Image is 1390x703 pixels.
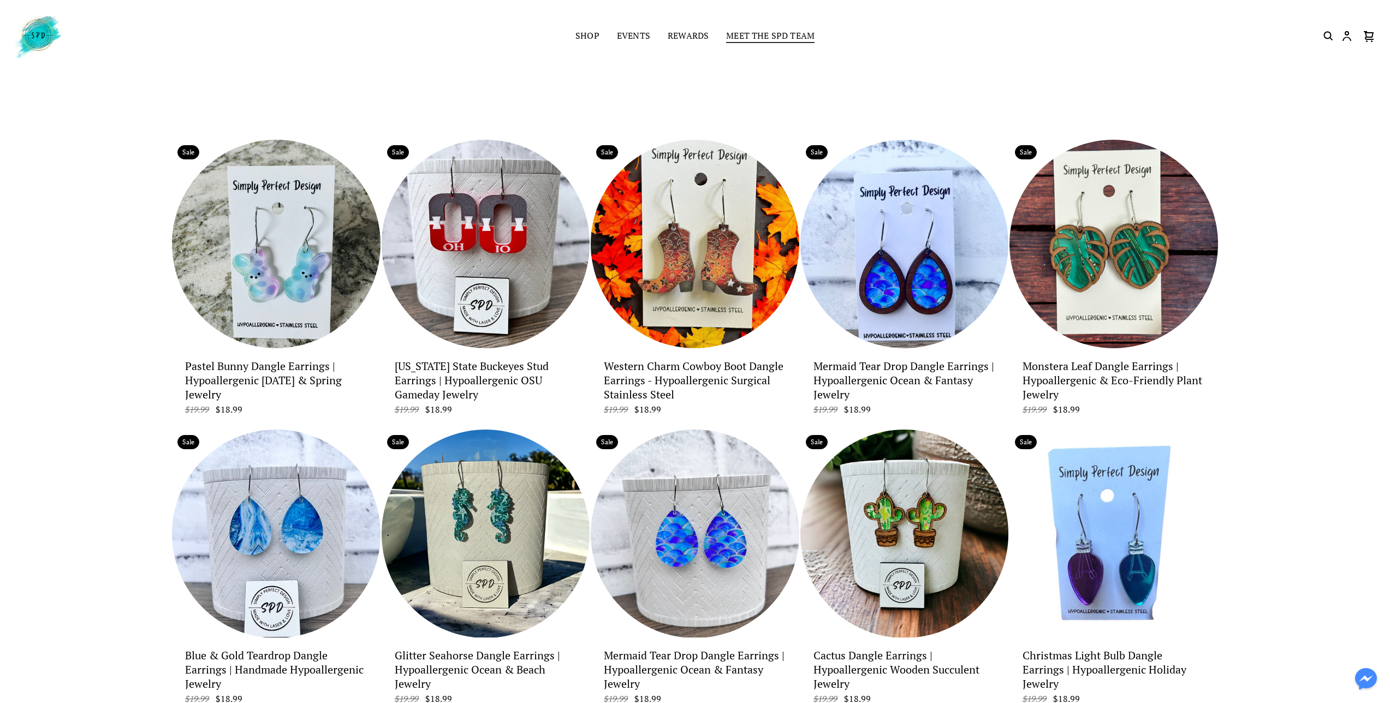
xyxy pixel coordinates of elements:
[1359,29,1379,44] button: Cart icon
[1023,648,1205,691] p: Christmas Light Bulb Dangle Earrings | Hypoallergenic Holiday Jewelry
[395,357,577,415] a: [US_STATE] State Buckeyes Stud Earrings | Hypoallergenic OSU Gameday Jewelry $19.99 $18.99
[425,403,452,415] span: $18.99
[11,13,281,60] a: Simply Perfect Design logo
[395,359,577,402] p: Ohio State Buckeyes Stud Earrings | Hypoallergenic OSU Gameday Jewelry
[395,648,577,691] p: Glitter Seahorse Dangle Earrings | Hypoallergenic Ocean & Beach Jewelry
[813,359,996,402] p: Mermaid Tear Drop Dangle Earrings | Hypoallergenic Ocean & Fantasy Jewelry
[1322,29,1335,44] button: Search
[813,357,996,415] a: Mermaid Tear Drop Dangle Earrings | Hypoallergenic Ocean & Fantasy Jewelry $19.99 $18.99
[591,140,799,348] a: Western Charm Cowboy Boot Dangle Earrings - Hypoallergenic Surgical Stainless Steel
[604,359,786,402] p: Western Charm Cowboy Boot Dangle Earrings - Hypoallergenic Surgical Stainless Steel
[395,403,423,415] span: $19.99
[800,430,1009,638] a: Cactus Dangle Earrings | Hypoallergenic Wooden Succulent Jewelry
[1009,430,1218,638] a: Christmas Light Bulb Dangle Earrings | Hypoallergenic Holiday Jewelry
[185,648,367,691] p: Blue & Gold Teardrop Dangle Earrings | Handmade Hypoallergenic Jewelry
[591,430,799,638] a: Mermaid Tear Drop Dangle Earrings | Hypoallergenic Ocean & Fantasy Jewelry
[1340,29,1353,44] button: Customer account
[382,430,590,638] a: Glitter Seahorse Dangle Earrings | Hypoallergenic Ocean & Beach Jewelry
[1053,403,1080,415] span: $18.99
[604,648,786,691] p: Mermaid Tear Drop Dangle Earrings | Hypoallergenic Ocean & Fantasy Jewelry
[575,29,599,44] a: Shop
[726,29,815,44] a: Meet the SPD Team
[1023,357,1205,415] a: Monstera Leaf Dangle Earrings | Hypoallergenic & Eco-Friendly Plant Jewelry $19.99 $18.99
[800,140,1009,348] a: Mermaid Tear Drop Dangle Earrings | Hypoallergenic Ocean & Fantasy Jewelry
[813,648,996,691] p: Cactus Dangle Earrings | Hypoallergenic Wooden Succulent Jewelry
[185,357,367,415] a: Pastel Bunny Dangle Earrings | Hypoallergenic [DATE] & Spring Jewelry $19.99 $18.99
[185,403,213,415] span: $19.99
[1009,140,1218,348] a: Monstera Leaf Dangle Earrings | Hypoallergenic & Eco-Friendly Plant Jewelry
[844,403,871,415] span: $18.99
[185,359,367,402] p: Pastel Bunny Dangle Earrings | Hypoallergenic Easter & Spring Jewelry
[813,403,842,415] span: $19.99
[11,13,63,60] img: Simply Perfect Design logo
[1023,359,1205,402] p: Monstera Leaf Dangle Earrings | Hypoallergenic & Eco-Friendly Plant Jewelry
[634,403,661,415] span: $18.99
[668,29,709,44] a: Rewards
[1023,403,1051,415] span: $19.99
[617,29,650,44] a: Events
[216,403,242,415] span: $18.99
[172,140,381,348] a: Pastel Bunny Dangle Earrings | Hypoallergenic Easter & Spring Jewelry
[604,357,786,415] a: Western Charm Cowboy Boot Dangle Earrings - Hypoallergenic Surgical Stainless Steel $19.99 $18.99
[172,430,381,638] a: Blue & Gold Teardrop Dangle Earrings | Handmade Hypoallergenic Jewelry
[604,403,632,415] span: $19.99
[382,140,590,348] a: Ohio State Buckeyes Stud Earrings | Hypoallergenic OSU Gameday Jewelry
